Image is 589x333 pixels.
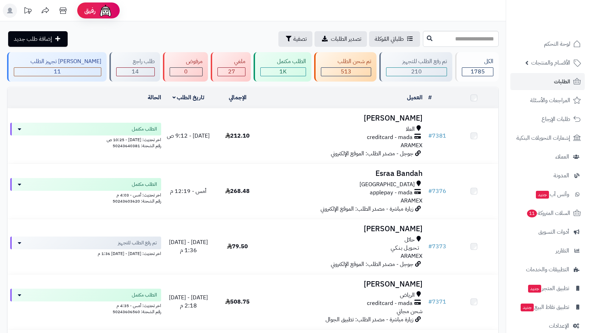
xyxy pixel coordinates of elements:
a: الحالة [148,93,161,102]
div: اخر تحديث: أمس - 4:35 م [10,301,161,309]
span: رقم الشحنة: 50243603620 [113,198,161,204]
span: العلا [406,125,415,133]
a: المدونة [510,167,585,184]
span: 11 [54,67,61,76]
div: 210 [386,68,447,76]
span: 1K [279,67,287,76]
button: تصفية [278,31,312,47]
span: رقم الشحنة: 50243640381 [113,143,161,149]
span: التطبيقات والخدمات [526,265,569,274]
span: 508.75 [225,298,250,306]
div: طلب راجع [116,57,155,66]
h3: [PERSON_NAME] [265,280,423,288]
span: إشعارات التحويلات البنكية [516,133,570,143]
a: وآتس آبجديد [510,186,585,203]
span: ARAMEX [401,196,423,205]
span: 1785 [471,67,485,76]
span: ARAMEX [401,252,423,260]
a: السلات المتروكة11 [510,205,585,222]
a: تاريخ الطلب [172,93,205,102]
a: تطبيق المتجرجديد [510,280,585,297]
a: [PERSON_NAME] تجهيز الطلب 11 [6,52,108,82]
div: 0 [170,68,203,76]
span: # [428,132,432,140]
a: #7376 [428,187,446,195]
span: # [428,242,432,251]
div: 1010 [261,68,306,76]
span: جديد [536,191,549,199]
div: الطلب مكتمل [260,57,306,66]
span: 27 [228,67,235,76]
a: العملاء [510,148,585,165]
a: ملغي 27 [209,52,252,82]
img: ai-face.png [98,4,113,18]
span: جديد [521,304,534,311]
a: طلبات الإرجاع [510,111,585,128]
span: [GEOGRAPHIC_DATA] [359,181,415,189]
a: تحديثات المنصة [19,4,36,20]
span: [DATE] - 9:12 ص [167,132,210,140]
div: مرفوض [170,57,203,66]
span: 14 [132,67,139,76]
span: 210 [411,67,422,76]
a: أدوات التسويق [510,223,585,240]
span: أدوات التسويق [538,227,569,237]
div: ملغي [217,57,245,66]
div: 11 [14,68,101,76]
span: إضافة طلب جديد [14,35,52,43]
a: الطلبات [510,73,585,90]
div: الكل [462,57,493,66]
span: تصفية [293,35,307,43]
span: أمس - 12:19 م [170,187,206,195]
span: تطبيق نقاط البيع [520,302,569,312]
div: تم شحن الطلب [321,57,371,66]
span: creditcard - mada [367,299,413,307]
span: زيارة مباشرة - مصدر الطلب: الموقع الإلكتروني [321,205,413,213]
span: طلباتي المُوكلة [375,35,404,43]
span: تطبيق المتجر [527,283,569,293]
a: التقارير [510,242,585,259]
span: المدونة [554,171,569,181]
span: جوجل - مصدر الطلب: الموقع الإلكتروني [331,260,413,268]
a: الإجمالي [229,93,247,102]
img: logo-2.png [541,5,582,20]
span: # [428,187,432,195]
div: 14 [117,68,154,76]
a: #7371 [428,298,446,306]
span: تصدير الطلبات [331,35,361,43]
a: التطبيقات والخدمات [510,261,585,278]
span: تم رفع الطلب للتجهيز [118,239,157,246]
span: [DATE] - [DATE] 1:36 م [169,238,208,255]
span: 11 [527,210,537,217]
a: الطلب مكتمل 1K [252,52,313,82]
a: مرفوض 0 [162,52,210,82]
span: العملاء [555,152,569,162]
span: زيارة مباشرة - مصدر الطلب: تطبيق الجوال [325,315,413,324]
span: الرياض [400,291,415,299]
a: الكل1785 [454,52,500,82]
div: اخر تحديث: [DATE] - [DATE] 1:36 م [10,249,161,257]
div: اخر تحديث: أمس - 4:03 م [10,191,161,198]
span: جديد [528,285,541,293]
a: إشعارات التحويلات البنكية [510,129,585,146]
a: تصدير الطلبات [315,31,367,47]
a: تم شحن الطلب 513 [313,52,378,82]
div: 27 [218,68,245,76]
span: تـحـويـل بـنـكـي [391,244,419,252]
div: اخر تحديث: [DATE] - 10:25 ص [10,135,161,143]
span: ARAMEX [401,141,423,150]
div: تم رفع الطلب للتجهيز [386,57,447,66]
a: لوحة التحكم [510,35,585,52]
span: لوحة التحكم [544,39,570,49]
a: طلباتي المُوكلة [369,31,420,47]
span: جوجل - مصدر الطلب: الموقع الإلكتروني [331,149,413,158]
div: [PERSON_NAME] تجهيز الطلب [14,57,101,66]
span: السلات المتروكة [526,208,570,218]
a: المراجعات والأسئلة [510,92,585,109]
span: # [428,298,432,306]
div: 513 [321,68,371,76]
span: الطلب مكتمل [132,126,157,133]
span: 79.50 [227,242,248,251]
a: # [428,93,432,102]
a: إضافة طلب جديد [8,31,68,47]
